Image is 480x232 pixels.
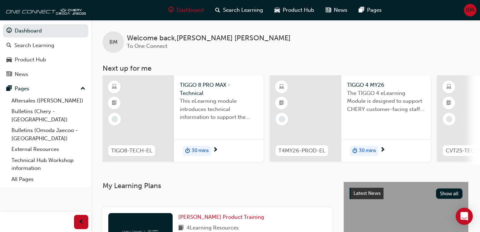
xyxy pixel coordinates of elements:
[6,42,11,49] span: search-icon
[334,6,347,14] span: News
[367,6,382,14] span: Pages
[353,190,381,196] span: Latest News
[283,6,314,14] span: Product Hub
[6,57,12,63] span: car-icon
[192,147,209,155] span: 30 mins
[3,82,88,95] button: Pages
[347,81,425,89] span: TIGGO 4 MY26
[9,95,88,106] a: Aftersales ([PERSON_NAME])
[270,75,431,162] a: T4MY26-PROD-ELTIGGO 4 MY26The TIGGO 4 eLearning Module is designed to support CHERY customer-faci...
[79,218,84,227] span: prev-icon
[278,147,325,155] span: T4MY26-PROD-EL
[15,56,46,64] div: Product Hub
[3,39,88,52] a: Search Learning
[3,53,88,66] a: Product Hub
[168,6,174,15] span: guage-icon
[9,155,88,174] a: Technical Hub Workshop information
[279,116,285,122] span: learningRecordVerb_NONE-icon
[6,86,12,92] span: pages-icon
[127,43,167,49] span: To One Connect
[215,6,220,15] span: search-icon
[112,116,118,122] span: learningRecordVerb_NONE-icon
[109,38,118,46] span: BM
[350,188,462,199] a: Latest NewsShow all
[91,64,480,72] h3: Next up for me
[320,3,353,17] a: news-iconNews
[9,125,88,144] a: Bulletins (Omoda Jaecoo - [GEOGRAPHIC_DATA])
[9,106,88,125] a: Bulletins (Chery - [GEOGRAPHIC_DATA])
[209,3,269,17] a: search-iconSearch Learning
[269,3,320,17] a: car-iconProduct Hub
[456,208,473,225] div: Open Intercom Messenger
[274,6,280,15] span: car-icon
[347,89,425,114] span: The TIGGO 4 eLearning Module is designed to support CHERY customer-facing staff with the product ...
[15,70,28,79] div: News
[223,6,263,14] span: Search Learning
[103,75,263,162] a: TIGO8-TECH-ELTIGGO 8 PRO MAX - TechnicalThis eLearning module introduces technical information to...
[3,24,88,37] a: Dashboard
[446,82,451,92] span: learningResourceType_ELEARNING-icon
[9,174,88,185] a: All Pages
[111,147,152,155] span: TIGO8-TECH-EL
[446,116,452,122] span: learningRecordVerb_NONE-icon
[185,146,190,156] span: duration-icon
[112,82,117,92] span: learningResourceType_ELEARNING-icon
[15,85,29,93] div: Pages
[3,68,88,81] a: News
[180,97,258,121] span: This eLearning module introduces technical information to support the entry level knowledge requi...
[466,6,474,14] span: BM
[3,23,88,82] button: DashboardSearch LearningProduct HubNews
[352,146,357,156] span: duration-icon
[359,147,376,155] span: 30 mins
[6,28,12,34] span: guage-icon
[103,182,332,190] h3: My Learning Plans
[446,99,451,108] span: booktick-icon
[279,99,284,108] span: booktick-icon
[213,147,218,153] span: next-icon
[163,3,209,17] a: guage-iconDashboard
[353,3,387,17] a: pages-iconPages
[6,71,12,78] span: news-icon
[177,6,204,14] span: Dashboard
[9,144,88,155] a: External Resources
[14,41,54,50] div: Search Learning
[112,99,117,108] span: booktick-icon
[380,147,385,153] span: next-icon
[178,213,267,221] a: [PERSON_NAME] Product Training
[178,214,264,220] span: [PERSON_NAME] Product Training
[464,4,476,16] button: BM
[436,188,463,199] button: Show all
[180,81,258,97] span: TIGGO 8 PRO MAX - Technical
[279,82,284,92] span: learningResourceType_ELEARNING-icon
[326,6,331,15] span: news-icon
[4,3,86,17] img: oneconnect
[127,34,291,42] span: Welcome back , [PERSON_NAME] [PERSON_NAME]
[80,84,85,94] span: up-icon
[359,6,364,15] span: pages-icon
